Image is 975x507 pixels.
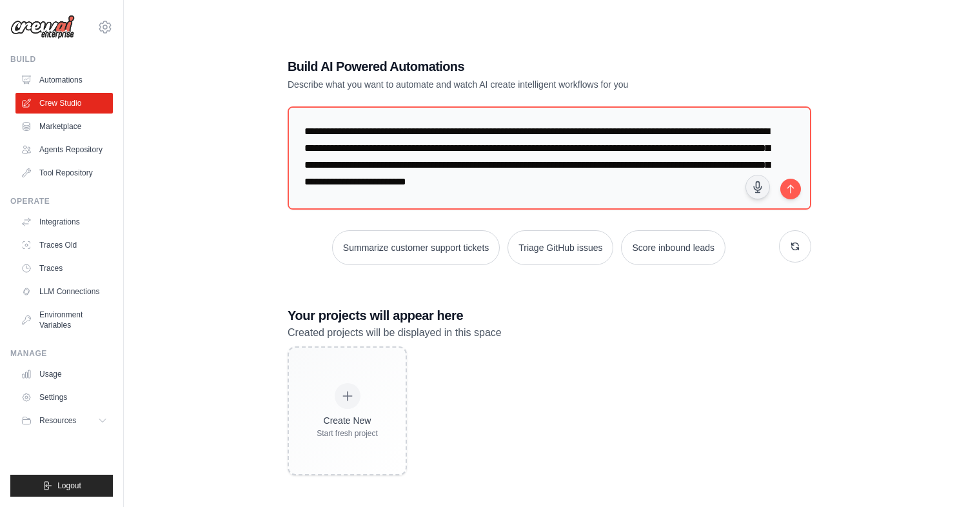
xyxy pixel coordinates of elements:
button: Score inbound leads [621,230,725,265]
a: Crew Studio [15,93,113,114]
button: Logout [10,475,113,497]
a: Tool Repository [15,163,113,183]
h1: Build AI Powered Automations [288,57,721,75]
div: Start fresh project [317,428,378,439]
a: Traces [15,258,113,279]
button: Triage GitHub issues [507,230,613,265]
div: Manage [10,348,113,359]
a: Usage [15,364,113,384]
a: Agents Repository [15,139,113,160]
iframe: Chat Widget [911,445,975,507]
button: Click to speak your automation idea [745,175,770,199]
button: Get new suggestions [779,230,811,263]
a: Integrations [15,212,113,232]
a: Settings [15,387,113,408]
div: Create New [317,414,378,427]
a: Marketplace [15,116,113,137]
button: Summarize customer support tickets [332,230,500,265]
div: Operate [10,196,113,206]
button: Resources [15,410,113,431]
a: LLM Connections [15,281,113,302]
a: Automations [15,70,113,90]
p: Describe what you want to automate and watch AI create intelligent workflows for you [288,78,721,91]
a: Traces Old [15,235,113,255]
h3: Your projects will appear here [288,306,811,324]
a: Environment Variables [15,304,113,335]
img: Logo [10,15,75,39]
div: Build [10,54,113,65]
p: Created projects will be displayed in this space [288,324,811,341]
span: Logout [57,481,81,491]
span: Resources [39,415,76,426]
